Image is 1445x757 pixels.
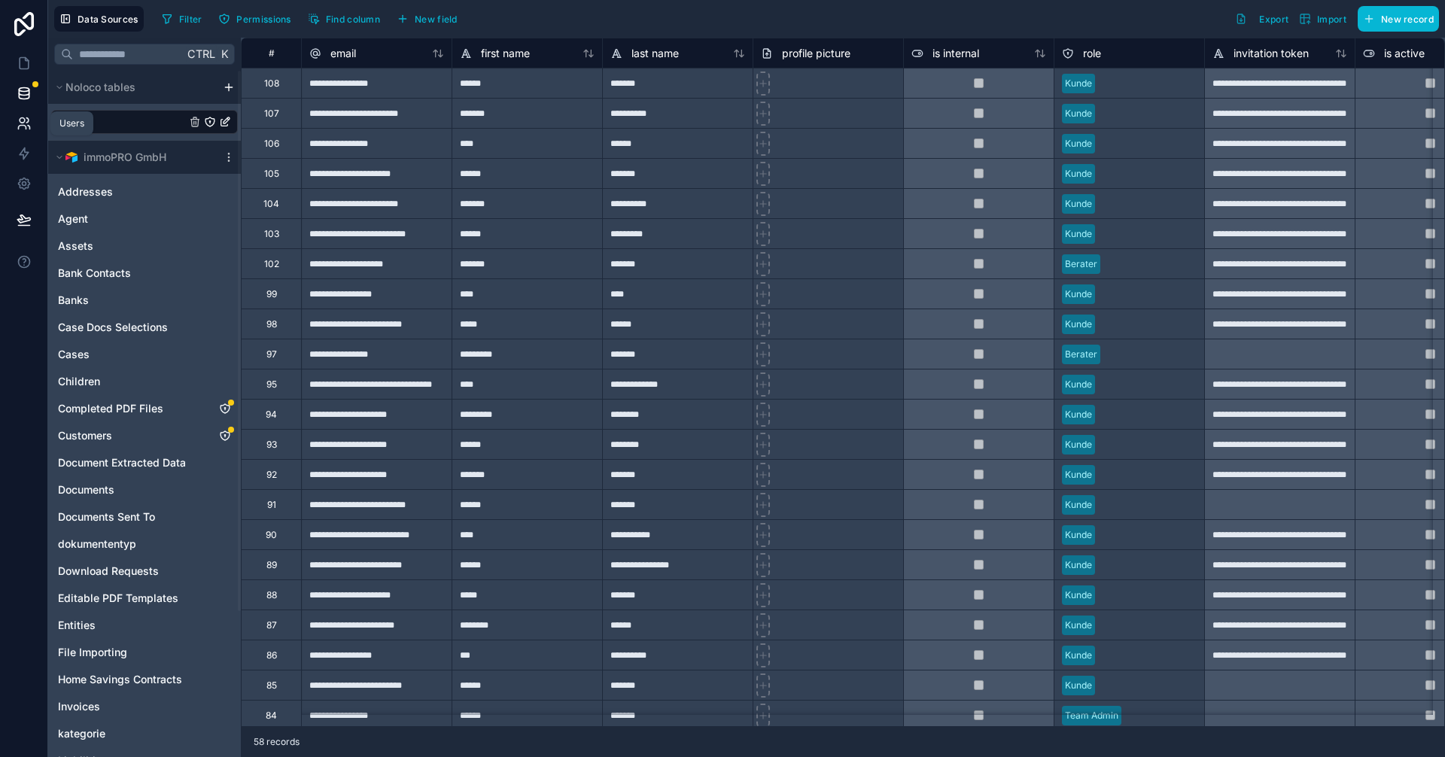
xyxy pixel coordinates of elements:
a: Completed PDF Files [58,401,201,416]
div: Bank Contacts [51,261,238,285]
span: Documents Sent To [58,509,155,524]
span: Editable PDF Templates [58,591,178,606]
button: Permissions [213,8,296,30]
div: 84 [266,710,277,722]
span: Bank Contacts [58,266,131,281]
div: Banks [51,288,238,312]
span: Import [1317,14,1346,25]
div: Kunde [1065,167,1092,181]
div: Kunde [1065,107,1092,120]
div: Kunde [1065,558,1092,572]
span: Assets [58,239,93,254]
a: Editable PDF Templates [58,591,201,606]
span: Case Docs Selections [58,320,168,335]
span: Export [1259,14,1288,25]
span: New record [1381,14,1434,25]
div: Kunde [1065,528,1092,542]
a: Home Savings Contracts [58,672,201,687]
a: Addresses [58,184,201,199]
div: Assets [51,234,238,258]
button: Export [1230,6,1294,32]
a: Bank Contacts [58,266,201,281]
div: # [253,47,290,59]
span: Document Extracted Data [58,455,186,470]
span: Download Requests [58,564,159,579]
div: Documents [51,478,238,502]
a: Invoices [58,699,201,714]
span: Invoices [58,699,100,714]
div: Home Savings Contracts [51,667,238,692]
div: Kunde [1065,468,1092,482]
span: Permissions [236,14,291,25]
span: Noloco tables [65,80,135,95]
span: Filter [179,14,202,25]
div: 99 [266,288,277,300]
span: Documents [58,482,114,497]
span: is internal [932,46,979,61]
a: Case Docs Selections [58,320,201,335]
a: Assets [58,239,201,254]
div: Cases [51,342,238,366]
div: 92 [266,469,277,481]
span: 58 records [254,736,300,748]
div: Kunde [1065,378,1092,391]
div: User [51,110,238,134]
div: 85 [266,679,277,692]
div: 106 [264,138,279,150]
a: Documents Sent To [58,509,201,524]
div: 93 [266,439,277,451]
span: Children [58,374,100,389]
span: Banks [58,293,89,308]
button: Import [1294,6,1352,32]
a: User [58,114,186,129]
a: Document Extracted Data [58,455,201,470]
div: 94 [266,409,277,421]
span: last name [631,46,679,61]
div: Kunde [1065,318,1092,331]
div: dokumententyp [51,532,238,556]
div: Agent [51,207,238,231]
span: Home Savings Contracts [58,672,182,687]
div: Kunde [1065,619,1092,632]
div: 102 [264,258,279,270]
div: Kunde [1065,197,1092,211]
button: Airtable LogoimmoPRO GmbH [51,147,217,168]
a: Agent [58,211,201,226]
a: Download Requests [58,564,201,579]
span: kategorie [58,726,105,741]
span: K [219,49,230,59]
button: Filter [156,8,208,30]
div: 103 [264,228,279,240]
span: Completed PDF Files [58,401,163,416]
span: profile picture [782,46,850,61]
span: Customers [58,428,112,443]
div: Documents Sent To [51,505,238,529]
button: Find column [303,8,385,30]
div: Children [51,369,238,394]
span: email [330,46,356,61]
span: Data Sources [78,14,138,25]
div: Kunde [1065,438,1092,451]
div: Editable PDF Templates [51,586,238,610]
a: Customers [58,428,201,443]
div: 91 [267,499,276,511]
div: kategorie [51,722,238,746]
div: Document Extracted Data [51,451,238,475]
span: immoPRO GmbH [84,150,166,165]
span: role [1083,46,1101,61]
button: New record [1358,6,1439,32]
div: Kunde [1065,227,1092,241]
button: New field [391,8,463,30]
span: dokumententyp [58,537,136,552]
span: Addresses [58,184,113,199]
span: Cases [58,347,90,362]
div: 95 [266,378,277,391]
div: Kunde [1065,649,1092,662]
a: Entities [58,618,201,633]
div: Invoices [51,695,238,719]
a: Children [58,374,201,389]
div: Download Requests [51,559,238,583]
a: kategorie [58,726,201,741]
div: 97 [266,348,277,360]
div: Entities [51,613,238,637]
